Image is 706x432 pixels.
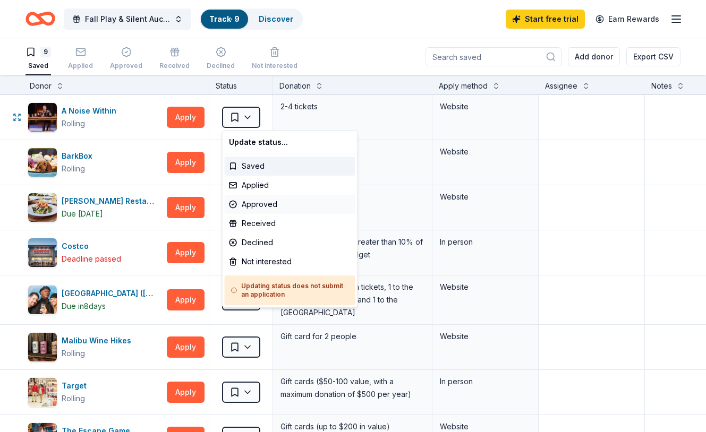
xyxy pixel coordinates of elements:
[225,133,355,152] div: Update status...
[225,252,355,271] div: Not interested
[225,176,355,195] div: Applied
[225,157,355,176] div: Saved
[231,282,349,299] h5: Updating status does not submit an application
[225,233,355,252] div: Declined
[225,214,355,233] div: Received
[225,195,355,214] div: Approved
